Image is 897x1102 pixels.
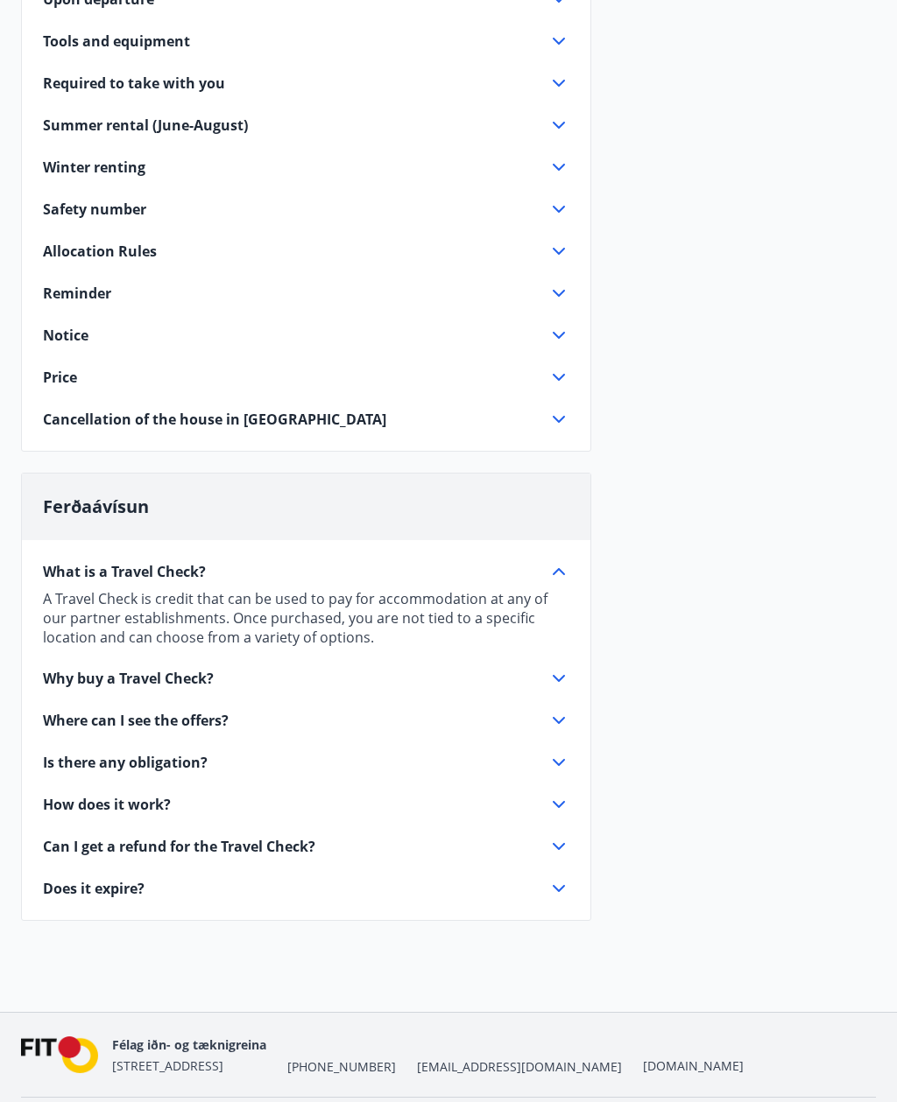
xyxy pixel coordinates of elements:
[43,795,569,816] div: How does it work?
[43,411,386,430] span: Cancellation of the house in [GEOGRAPHIC_DATA]
[112,1058,223,1075] span: [STREET_ADDRESS]
[43,410,569,431] div: Cancellation of the house in [GEOGRAPHIC_DATA]
[43,32,569,53] div: Tools and equipment
[43,712,229,731] span: Where can I see the offers?
[43,242,569,263] div: Allocation Rules
[43,200,146,220] span: Safety number
[287,1059,396,1077] span: [PHONE_NUMBER]
[43,495,149,519] span: Ferðaávísun
[43,670,214,689] span: Why buy a Travel Check?
[43,32,190,52] span: Tools and equipment
[43,200,569,221] div: Safety number
[43,284,111,304] span: Reminder
[43,326,569,347] div: Notice
[43,563,206,582] span: What is a Travel Check?
[43,326,88,346] span: Notice
[43,583,569,648] div: What is a Travel Check?
[43,838,315,857] span: Can I get a refund for the Travel Check?
[43,669,569,690] div: Why buy a Travel Check?
[643,1058,744,1075] a: [DOMAIN_NAME]
[43,368,569,389] div: Price
[417,1059,622,1077] span: [EMAIL_ADDRESS][DOMAIN_NAME]
[43,562,569,583] div: What is a Travel Check?
[43,284,569,305] div: Reminder
[43,74,225,94] span: Required to take with you
[43,116,248,136] span: Summer rental (June-August)
[43,242,157,262] span: Allocation Rules
[43,753,569,774] div: Is there any obligation?
[43,879,569,900] div: Does it expire?
[43,880,145,899] span: Does it expire?
[43,711,569,732] div: Where can I see the offers?
[43,158,145,178] span: Winter renting
[43,837,569,858] div: Can I get a refund for the Travel Check?
[43,158,569,179] div: Winter renting
[43,116,569,137] div: Summer rental (June-August)
[43,369,77,388] span: Price
[112,1037,266,1054] span: Félag iðn- og tæknigreina
[43,796,171,815] span: How does it work?
[43,754,208,773] span: Is there any obligation?
[43,590,569,648] p: A Travel Check is credit that can be used to pay for accommodation at any of our partner establis...
[43,74,569,95] div: Required to take with you
[21,1037,98,1075] img: FPQVkF9lTnNbbaRSFyT17YYeljoOGk5m51IhT0bO.png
